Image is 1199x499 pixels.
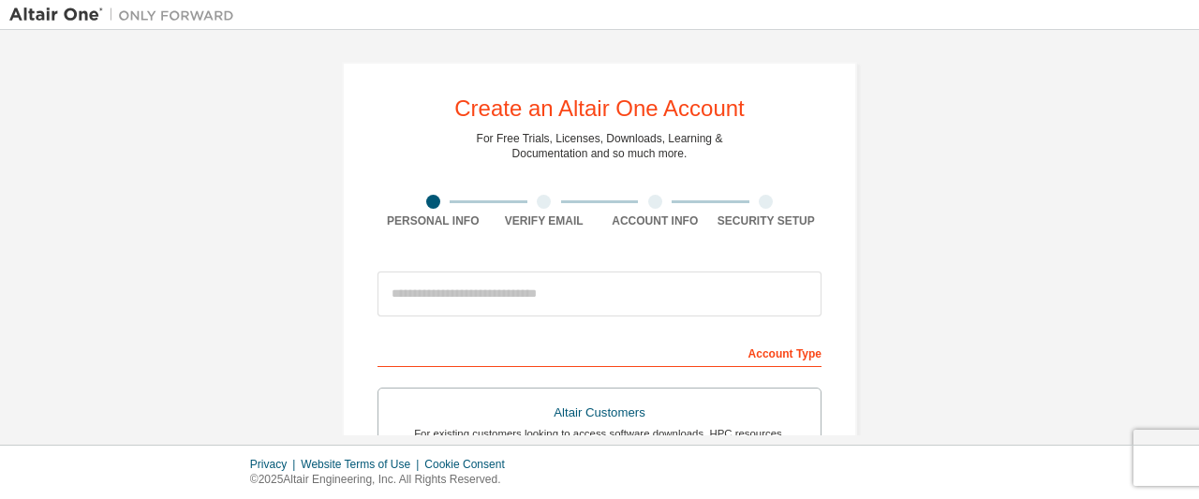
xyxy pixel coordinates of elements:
div: Account Info [599,213,711,228]
div: Privacy [250,457,301,472]
div: For existing customers looking to access software downloads, HPC resources, community, trainings ... [390,426,809,456]
div: Create an Altair One Account [454,97,745,120]
div: Cookie Consent [424,457,515,472]
p: © 2025 Altair Engineering, Inc. All Rights Reserved. [250,472,516,488]
img: Altair One [9,6,244,24]
div: Security Setup [711,213,822,228]
div: Account Type [377,337,822,367]
div: Altair Customers [390,400,809,426]
div: Verify Email [489,213,600,228]
div: Personal Info [377,213,489,228]
div: For Free Trials, Licenses, Downloads, Learning & Documentation and so much more. [477,131,723,161]
div: Website Terms of Use [301,457,424,472]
